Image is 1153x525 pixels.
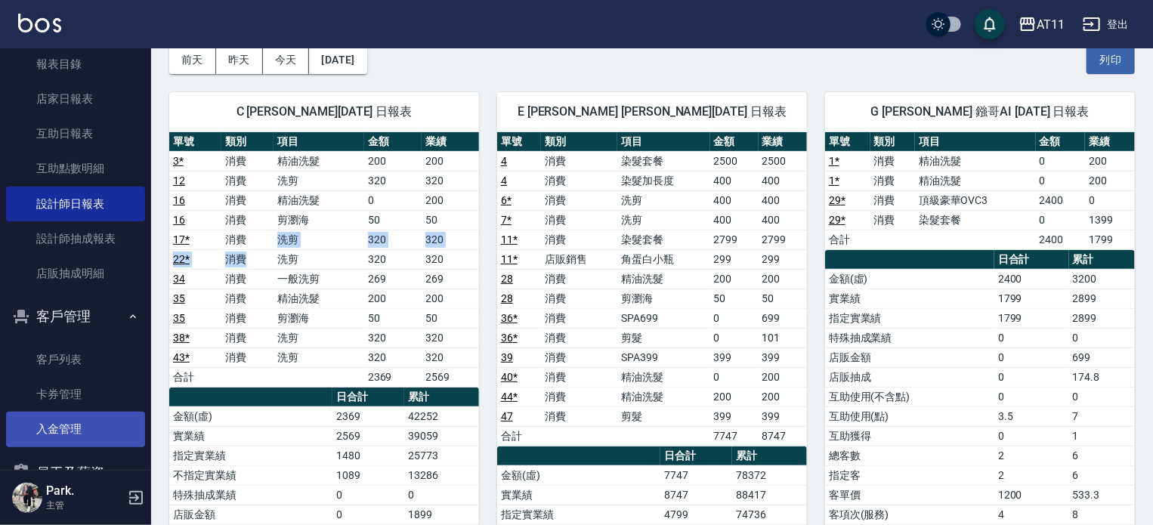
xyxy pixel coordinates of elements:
[759,269,807,289] td: 200
[617,269,709,289] td: 精油洗髮
[994,289,1069,308] td: 1799
[221,289,274,308] td: 消費
[617,328,709,347] td: 剪髮
[221,347,274,367] td: 消費
[497,132,541,152] th: 單號
[1036,151,1086,171] td: 0
[1069,485,1135,505] td: 533.3
[422,347,479,367] td: 320
[1069,446,1135,465] td: 6
[274,328,364,347] td: 洗剪
[617,367,709,387] td: 精油洗髮
[1069,367,1135,387] td: 174.8
[422,230,479,249] td: 320
[332,406,404,426] td: 2369
[660,485,732,505] td: 8747
[541,269,617,289] td: 消費
[1036,171,1086,190] td: 0
[541,347,617,367] td: 消費
[404,465,479,485] td: 13286
[541,249,617,269] td: 店販銷售
[541,367,617,387] td: 消費
[221,269,274,289] td: 消費
[501,351,513,363] a: 39
[169,426,332,446] td: 實業績
[274,269,364,289] td: 一般洗剪
[759,426,807,446] td: 8747
[46,483,123,499] h5: Park.
[710,308,759,328] td: 0
[994,347,1069,367] td: 0
[46,499,123,512] p: 主管
[825,347,994,367] td: 店販金額
[617,132,709,152] th: 項目
[825,387,994,406] td: 互助使用(不含點)
[1085,230,1135,249] td: 1799
[6,221,145,256] a: 設計師抽成報表
[994,505,1069,524] td: 4
[173,194,185,206] a: 16
[422,171,479,190] td: 320
[732,465,807,485] td: 78372
[274,249,364,269] td: 洗剪
[1069,406,1135,426] td: 7
[364,249,422,269] td: 320
[825,132,870,152] th: 單號
[364,230,422,249] td: 320
[1085,190,1135,210] td: 0
[710,171,759,190] td: 400
[274,230,364,249] td: 洗剪
[6,82,145,116] a: 店家日報表
[6,256,145,291] a: 店販抽成明細
[364,308,422,328] td: 50
[915,132,1036,152] th: 項目
[422,328,479,347] td: 320
[541,190,617,210] td: 消費
[501,273,513,285] a: 28
[759,249,807,269] td: 299
[825,269,994,289] td: 金額(虛)
[994,446,1069,465] td: 2
[759,210,807,230] td: 400
[994,367,1069,387] td: 0
[710,367,759,387] td: 0
[710,269,759,289] td: 200
[332,465,404,485] td: 1089
[364,367,422,387] td: 2369
[915,151,1036,171] td: 精油洗髮
[422,190,479,210] td: 200
[710,426,759,446] td: 7747
[501,155,507,167] a: 4
[6,47,145,82] a: 報表目錄
[660,446,732,466] th: 日合計
[541,171,617,190] td: 消費
[404,406,479,426] td: 42252
[994,269,1069,289] td: 2400
[1085,132,1135,152] th: 業績
[994,308,1069,328] td: 1799
[1069,465,1135,485] td: 6
[915,190,1036,210] td: 頂級豪華OVC3
[364,210,422,230] td: 50
[501,292,513,304] a: 28
[187,104,461,119] span: C [PERSON_NAME][DATE] 日報表
[364,190,422,210] td: 0
[274,210,364,230] td: 剪瀏海
[497,465,660,485] td: 金額(虛)
[870,190,916,210] td: 消費
[710,210,759,230] td: 400
[710,151,759,171] td: 2500
[422,210,479,230] td: 50
[6,342,145,377] a: 客戶列表
[221,190,274,210] td: 消費
[169,132,479,388] table: a dense table
[332,388,404,407] th: 日合計
[221,328,274,347] td: 消費
[6,116,145,151] a: 互助日報表
[710,387,759,406] td: 200
[501,410,513,422] a: 47
[617,406,709,426] td: 剪髮
[759,347,807,367] td: 399
[364,347,422,367] td: 320
[710,230,759,249] td: 2799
